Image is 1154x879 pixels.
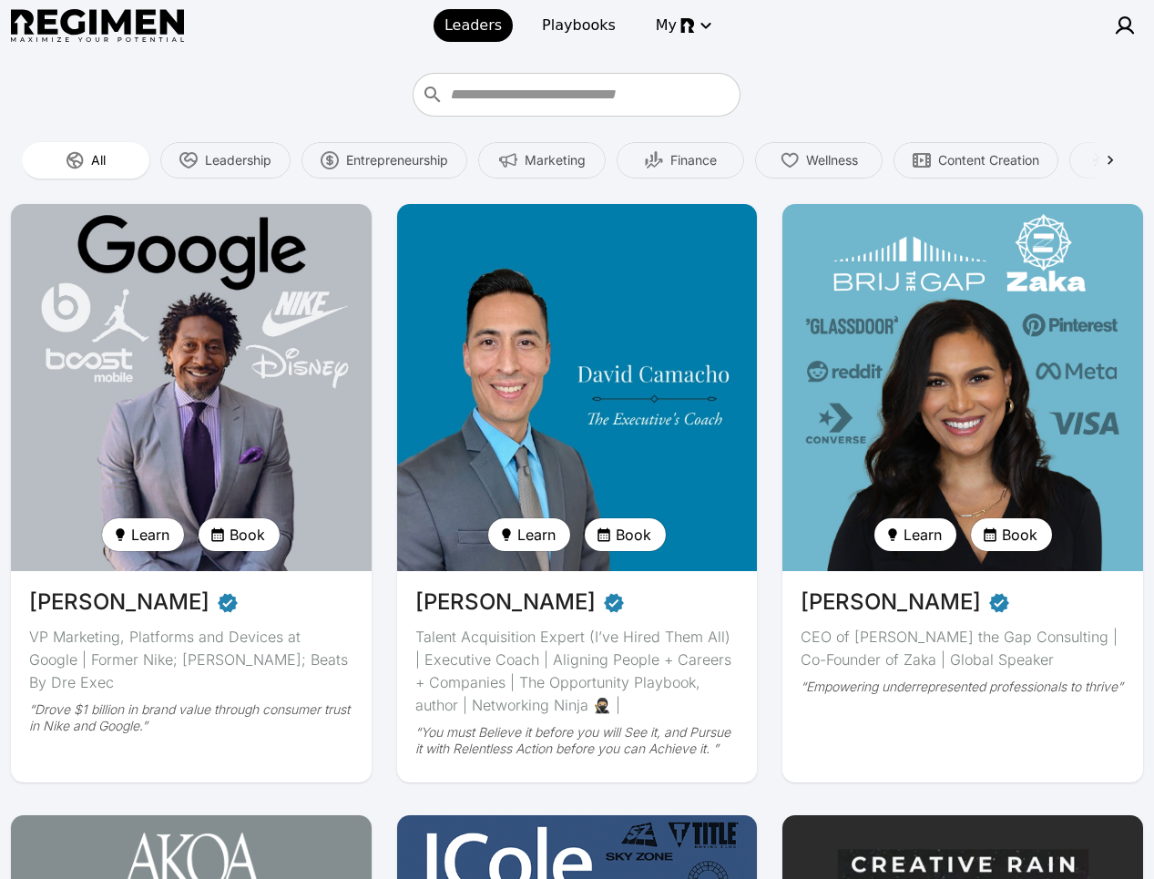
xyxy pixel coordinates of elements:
button: Book [971,518,1052,551]
span: Learn [131,524,169,546]
span: [PERSON_NAME] [29,586,209,618]
div: “You must Believe it before you will See it, and Pursue it with Relentless Action before you can ... [415,724,740,757]
span: Verified partner - Daryl Butler [217,586,239,618]
span: All [91,151,106,169]
div: CEO of [PERSON_NAME] the Gap Consulting | Co-Founder of Zaka | Global Speaker [801,626,1125,671]
button: Marketing [478,142,606,179]
img: user icon [1114,15,1136,36]
span: [PERSON_NAME] [801,586,981,618]
div: “Empowering underrepresented professionals to thrive” [801,679,1125,695]
span: My [656,15,677,36]
img: All [66,151,84,169]
span: Leaders [444,15,502,36]
img: Finance [645,151,663,169]
div: VP Marketing, Platforms and Devices at Google | Former Nike; [PERSON_NAME]; Beats By Dre Exec [29,626,353,694]
button: Learn [874,518,956,551]
div: Who do you want to learn from? [413,73,740,117]
span: Wellness [806,151,858,169]
img: avatar of Devika Brij [782,204,1143,571]
span: Finance [670,151,717,169]
button: Entrepreneurship [301,142,467,179]
button: Book [585,518,666,551]
img: avatar of David Camacho [397,204,758,571]
span: [PERSON_NAME] [415,586,596,618]
button: All [22,142,149,179]
img: Entrepreneurship [321,151,339,169]
span: Playbooks [542,15,616,36]
button: My [645,9,720,42]
span: Book [1002,524,1037,546]
button: Book [199,518,280,551]
button: Leadership [160,142,291,179]
span: Verified partner - Devika Brij [988,586,1010,618]
span: Leadership [205,151,271,169]
button: Finance [617,142,744,179]
button: Content Creation [894,142,1058,179]
button: Learn [488,518,570,551]
span: Entrepreneurship [346,151,448,169]
span: Book [616,524,651,546]
span: Marketing [525,151,586,169]
span: Verified partner - David Camacho [603,586,625,618]
img: Wellness [781,151,799,169]
a: Leaders [434,9,513,42]
div: Talent Acquisition Expert (I’ve Hired Them All) | Executive Coach | Aligning People + Careers + C... [415,626,740,717]
img: Marketing [499,151,517,169]
img: avatar of Daryl Butler [11,204,372,571]
img: Regimen logo [11,9,184,43]
span: Book [230,524,265,546]
button: Learn [102,518,184,551]
span: Learn [517,524,556,546]
img: Leadership [179,151,198,169]
div: “Drove $1 billion in brand value through consumer trust in Nike and Google.” [29,701,353,734]
a: Playbooks [531,9,627,42]
button: Wellness [755,142,883,179]
span: Content Creation [938,151,1039,169]
img: Content Creation [913,151,931,169]
span: Learn [904,524,942,546]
